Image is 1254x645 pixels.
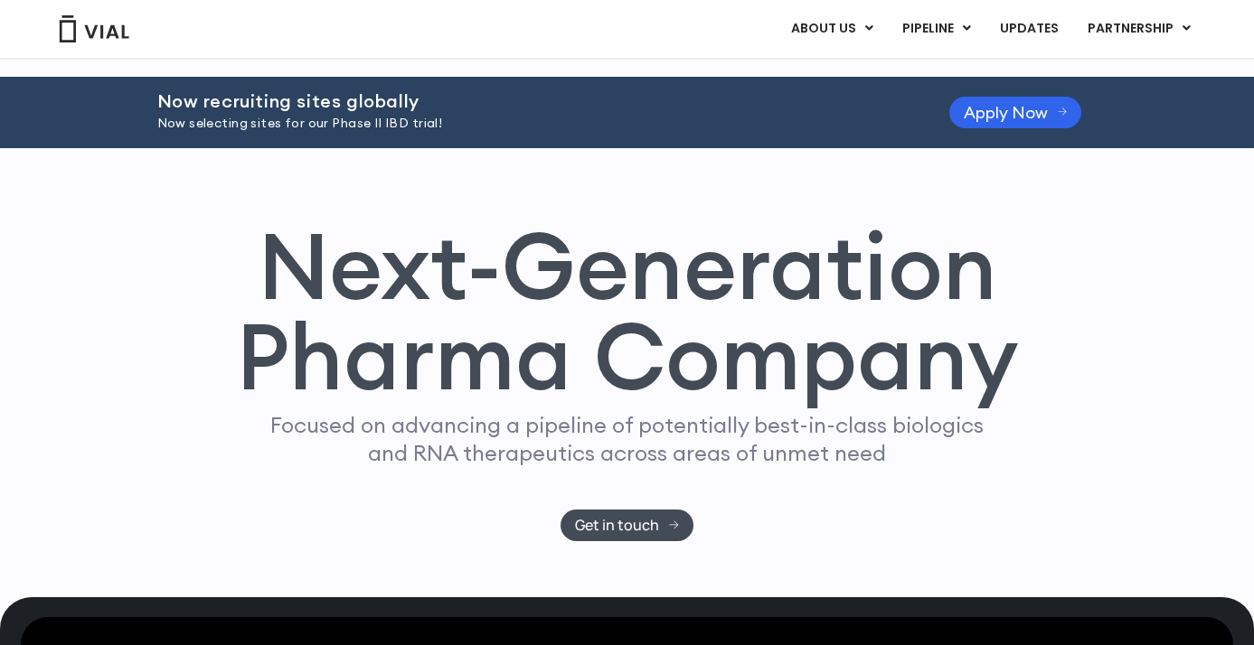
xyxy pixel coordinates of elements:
a: ABOUT USMenu Toggle [777,14,887,44]
span: Apply Now [964,106,1048,119]
a: Apply Now [949,97,1082,128]
a: PIPELINEMenu Toggle [888,14,985,44]
p: Now selecting sites for our Phase II IBD trial! [157,114,904,134]
a: PARTNERSHIPMenu Toggle [1073,14,1205,44]
a: Get in touch [561,509,693,541]
span: Get in touch [575,519,659,532]
p: Focused on advancing a pipeline of potentially best-in-class biologics and RNA therapeutics acros... [263,411,992,467]
img: Vial Logo [58,15,130,42]
a: UPDATES [985,14,1072,44]
h1: Next-Generation Pharma Company [236,220,1019,403]
h2: Now recruiting sites globally [157,91,904,111]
